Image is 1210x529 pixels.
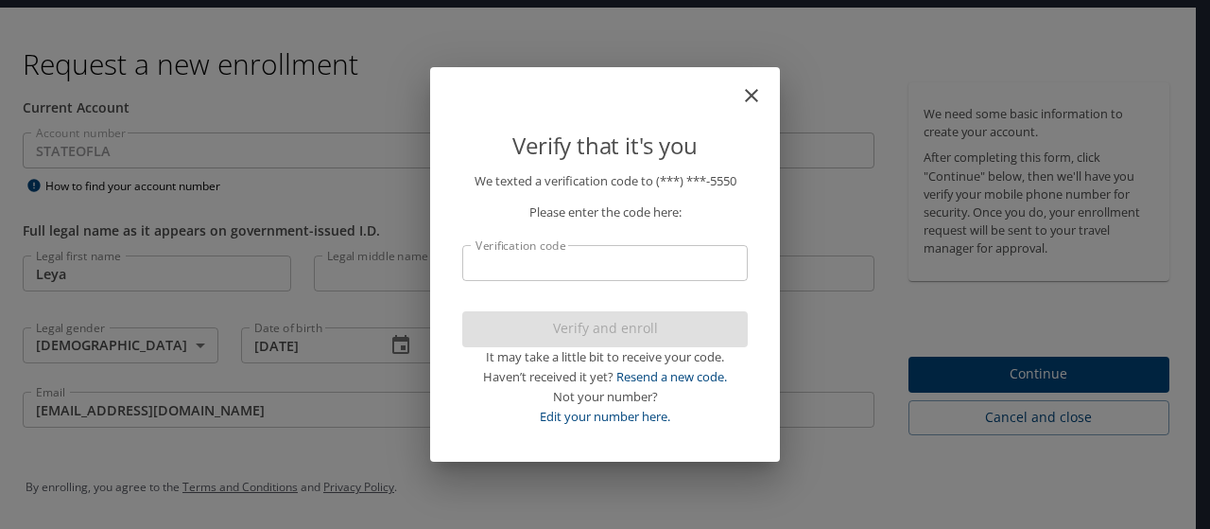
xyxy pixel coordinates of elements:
div: Not your number? [462,387,748,407]
p: Verify that it's you [462,128,748,164]
div: It may take a little bit to receive your code. [462,347,748,367]
p: Please enter the code here: [462,203,748,222]
button: close [750,75,772,97]
div: Haven’t received it yet? [462,367,748,387]
a: Resend a new code. [616,368,727,385]
p: We texted a verification code to (***) ***- 5550 [462,171,748,191]
a: Edit your number here. [540,408,670,425]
